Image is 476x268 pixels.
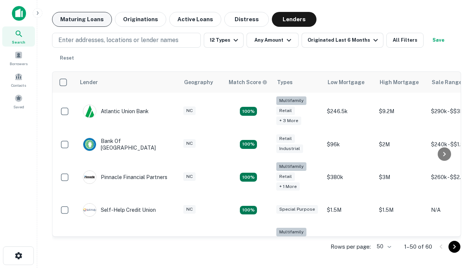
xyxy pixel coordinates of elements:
button: Any Amount [247,33,299,48]
div: Industrial [276,144,303,153]
td: $1.5M [375,196,427,224]
div: Pinnacle Financial Partners [83,170,167,184]
a: Contacts [2,70,35,90]
div: Atlantic Union Bank [83,105,149,118]
div: The Fidelity Bank [83,236,143,250]
div: Capitalize uses an advanced AI algorithm to match your search with the best lender. The match sco... [229,78,267,86]
button: Originations [115,12,166,27]
button: Active Loans [169,12,221,27]
td: $9.2M [375,93,427,130]
span: Contacts [11,82,26,88]
td: $3M [375,159,427,196]
button: Save your search to get updates of matches that match your search criteria. [427,33,450,48]
th: Lender [75,72,180,93]
div: Multifamily [276,96,306,105]
div: Multifamily [276,228,306,236]
button: Go to next page [448,241,460,253]
span: Search [12,39,25,45]
td: $3.2M [375,224,427,262]
p: 1–50 of 60 [404,242,432,251]
h6: Match Score [229,78,266,86]
button: 12 Types [204,33,244,48]
img: picture [83,138,96,151]
div: NC [183,139,196,148]
div: Low Mortgage [328,78,364,87]
th: Low Mortgage [323,72,375,93]
img: capitalize-icon.png [12,6,26,21]
div: Types [277,78,293,87]
div: High Mortgage [380,78,419,87]
span: Saved [13,104,24,110]
div: Retail [276,172,295,181]
td: $246.5k [323,93,375,130]
div: + 1 more [276,182,300,191]
iframe: Chat Widget [439,208,476,244]
div: Bank Of [GEOGRAPHIC_DATA] [83,138,172,151]
td: $380k [323,159,375,196]
div: Lender [80,78,98,87]
button: All Filters [386,33,424,48]
div: NC [183,205,196,214]
img: picture [83,105,96,118]
div: Self-help Credit Union [83,203,156,217]
div: + 3 more [276,117,301,125]
a: Search [2,26,35,47]
button: Enter addresses, locations or lender names [52,33,201,48]
div: Retail [276,106,295,115]
div: Matching Properties: 17, hasApolloMatch: undefined [240,173,257,182]
th: Types [273,72,323,93]
td: $246k [323,224,375,262]
th: High Mortgage [375,72,427,93]
button: Reset [55,51,79,66]
span: Borrowers [10,61,28,67]
button: Lenders [272,12,316,27]
button: Distress [224,12,269,27]
div: Special Purpose [276,205,318,214]
td: $2M [375,130,427,159]
div: Matching Properties: 10, hasApolloMatch: undefined [240,107,257,116]
a: Borrowers [2,48,35,68]
td: $1.5M [323,196,375,224]
div: Multifamily [276,162,306,171]
button: Maturing Loans [52,12,112,27]
div: NC [183,106,196,115]
img: picture [83,204,96,216]
div: 50 [374,241,392,252]
td: $96k [323,130,375,159]
p: Enter addresses, locations or lender names [58,36,178,45]
div: NC [183,172,196,181]
img: picture [83,171,96,184]
th: Geography [180,72,224,93]
p: Rows per page: [331,242,371,251]
div: Retail [276,134,295,143]
div: Geography [184,78,213,87]
div: Matching Properties: 11, hasApolloMatch: undefined [240,206,257,215]
a: Saved [2,91,35,111]
div: Sale Range [432,78,462,87]
th: Capitalize uses an advanced AI algorithm to match your search with the best lender. The match sco... [224,72,273,93]
div: Originated Last 6 Months [308,36,380,45]
div: Matching Properties: 15, hasApolloMatch: undefined [240,140,257,149]
button: Originated Last 6 Months [302,33,383,48]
